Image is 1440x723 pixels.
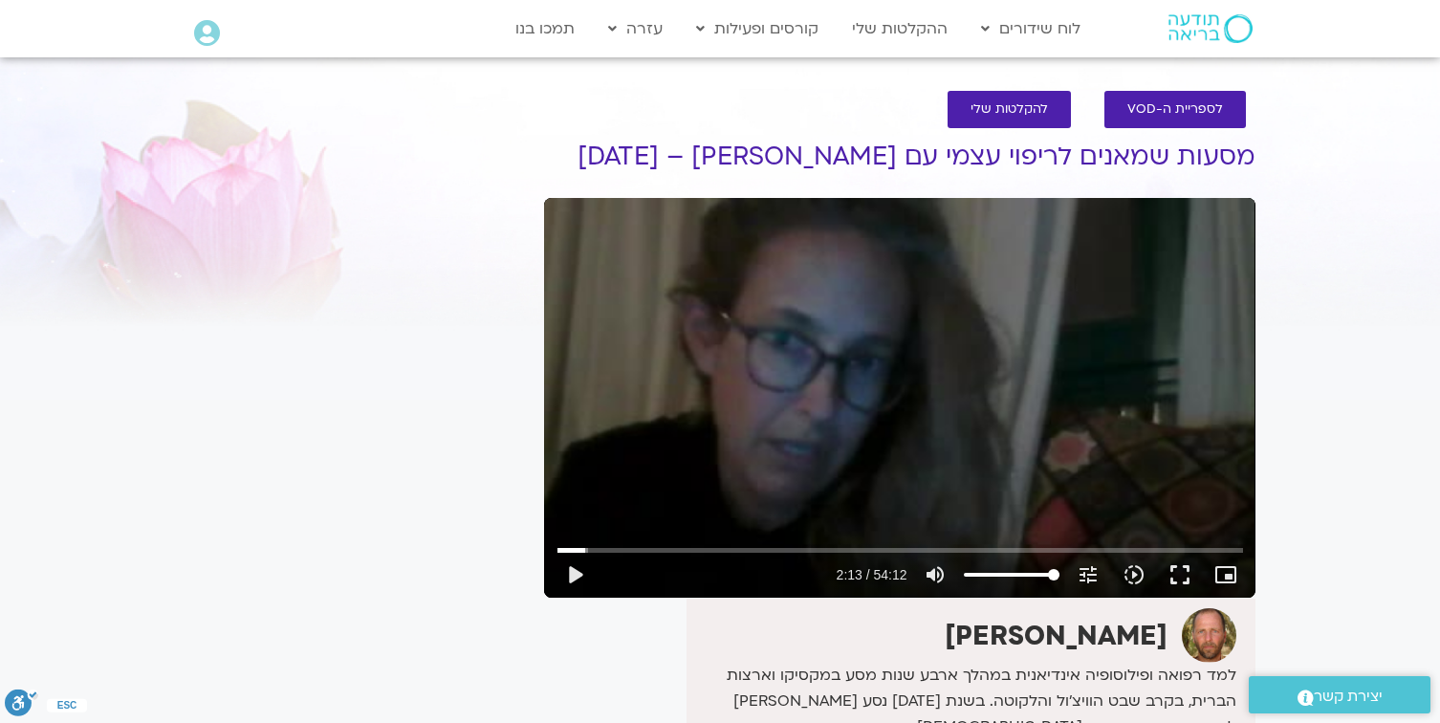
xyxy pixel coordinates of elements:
a: להקלטות שלי [948,91,1071,128]
a: לוח שידורים [971,11,1090,47]
h1: מסעות שמאנים לריפוי עצמי עם [PERSON_NAME] – [DATE] [544,142,1255,171]
a: קורסים ופעילות [687,11,828,47]
img: תומר פיין [1182,608,1236,663]
img: תודעה בריאה [1168,14,1253,43]
a: ההקלטות שלי [842,11,957,47]
a: עזרה [599,11,672,47]
a: יצירת קשר [1249,676,1430,713]
span: לספריית ה-VOD [1127,102,1223,117]
span: יצירת קשר [1314,684,1383,710]
strong: [PERSON_NAME] [945,618,1167,654]
a: לספריית ה-VOD [1104,91,1246,128]
a: תמכו בנו [506,11,584,47]
span: להקלטות שלי [971,102,1048,117]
